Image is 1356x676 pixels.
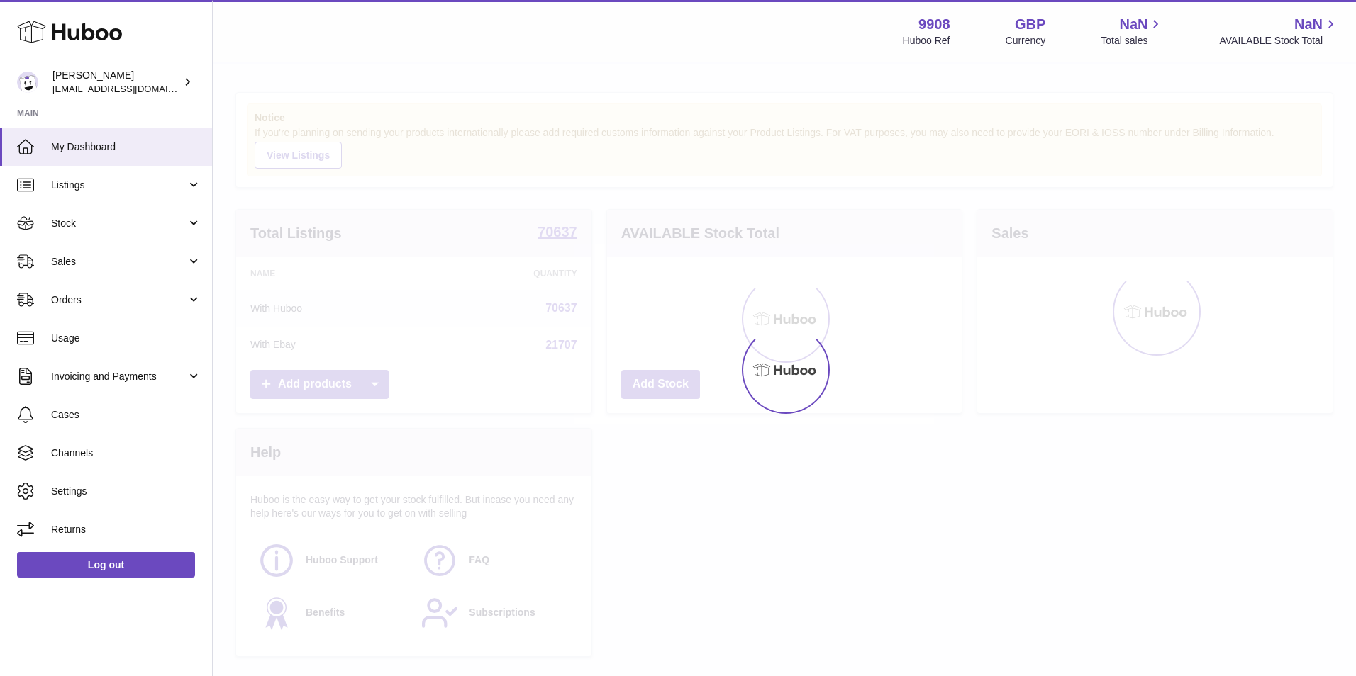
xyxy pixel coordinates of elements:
span: Orders [51,293,187,307]
span: Returns [51,523,201,536]
span: Settings [51,485,201,498]
span: NaN [1294,15,1323,34]
span: Listings [51,179,187,192]
span: Stock [51,217,187,230]
strong: GBP [1015,15,1045,34]
span: [EMAIL_ADDRESS][DOMAIN_NAME] [52,83,209,94]
span: Cases [51,408,201,422]
span: Channels [51,446,201,460]
a: NaN AVAILABLE Stock Total [1219,15,1339,47]
img: internalAdmin-9908@internal.huboo.com [17,72,38,93]
div: [PERSON_NAME] [52,69,180,96]
span: My Dashboard [51,140,201,154]
div: Huboo Ref [903,34,950,47]
a: NaN Total sales [1101,15,1164,47]
span: NaN [1119,15,1147,34]
span: Sales [51,255,187,269]
strong: 9908 [918,15,950,34]
span: Invoicing and Payments [51,370,187,383]
div: Currency [1006,34,1046,47]
span: Usage [51,332,201,345]
span: Total sales [1101,34,1164,47]
span: AVAILABLE Stock Total [1219,34,1339,47]
a: Log out [17,552,195,578]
